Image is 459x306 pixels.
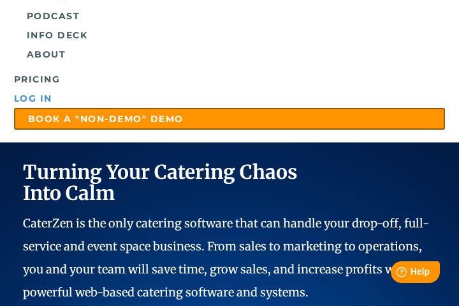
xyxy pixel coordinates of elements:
[14,26,446,45] a: Info Deck
[14,70,446,89] a: Pricing
[23,216,432,300] span: CaterZen is the only catering software that can handle your drop-off, full-service and event spac...
[14,89,446,108] a: Log in
[23,160,298,205] span: Turning Your Catering Chaos Into Calm
[14,6,446,26] a: Podcast
[14,108,446,130] a: Book a "Non-Demo" Demo
[346,256,445,292] iframe: Help widget launcher
[14,45,446,64] a: About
